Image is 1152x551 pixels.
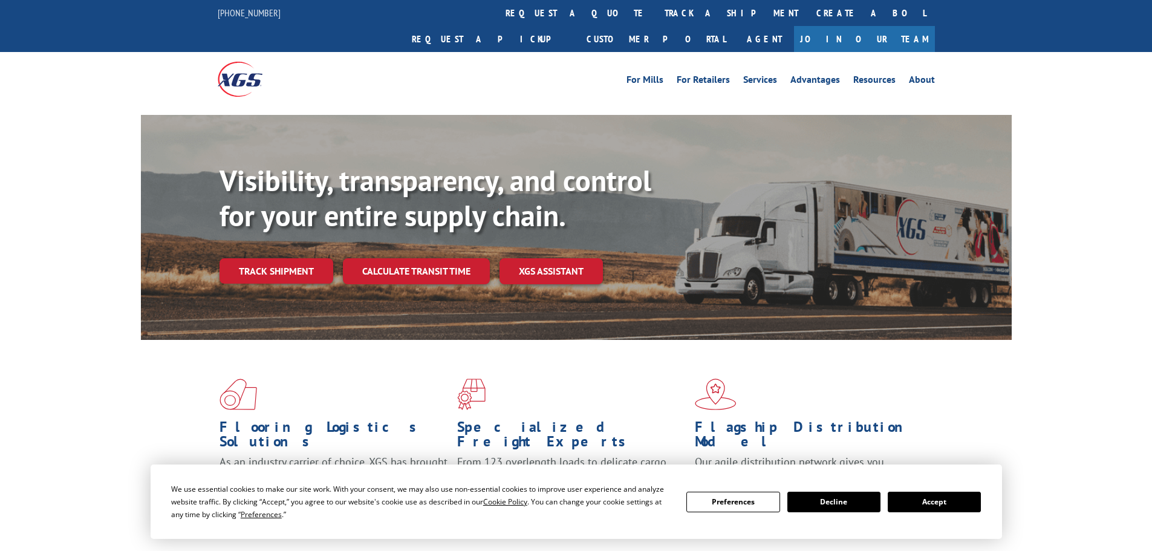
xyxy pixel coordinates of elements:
[853,75,896,88] a: Resources
[500,258,603,284] a: XGS ASSISTANT
[151,465,1002,539] div: Cookie Consent Prompt
[743,75,777,88] a: Services
[220,455,447,498] span: As an industry carrier of choice, XGS has brought innovation and dedication to flooring logistics...
[218,7,281,19] a: [PHONE_NUMBER]
[403,26,578,52] a: Request a pickup
[457,420,686,455] h1: Specialized Freight Experts
[171,483,672,521] div: We use essential cookies to make our site work. With your consent, we may also use non-essential ...
[457,379,486,410] img: xgs-icon-focused-on-flooring-red
[787,492,880,512] button: Decline
[794,26,935,52] a: Join Our Team
[695,379,737,410] img: xgs-icon-flagship-distribution-model-red
[695,420,923,455] h1: Flagship Distribution Model
[626,75,663,88] a: For Mills
[241,509,282,520] span: Preferences
[888,492,981,512] button: Accept
[578,26,735,52] a: Customer Portal
[220,420,448,455] h1: Flooring Logistics Solutions
[220,258,333,284] a: Track shipment
[343,258,490,284] a: Calculate transit time
[220,379,257,410] img: xgs-icon-total-supply-chain-intelligence-red
[695,455,917,483] span: Our agile distribution network gives you nationwide inventory management on demand.
[483,497,527,507] span: Cookie Policy
[735,26,794,52] a: Agent
[790,75,840,88] a: Advantages
[457,455,686,509] p: From 123 overlength loads to delicate cargo, our experienced staff knows the best way to move you...
[220,161,651,234] b: Visibility, transparency, and control for your entire supply chain.
[909,75,935,88] a: About
[686,492,779,512] button: Preferences
[677,75,730,88] a: For Retailers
